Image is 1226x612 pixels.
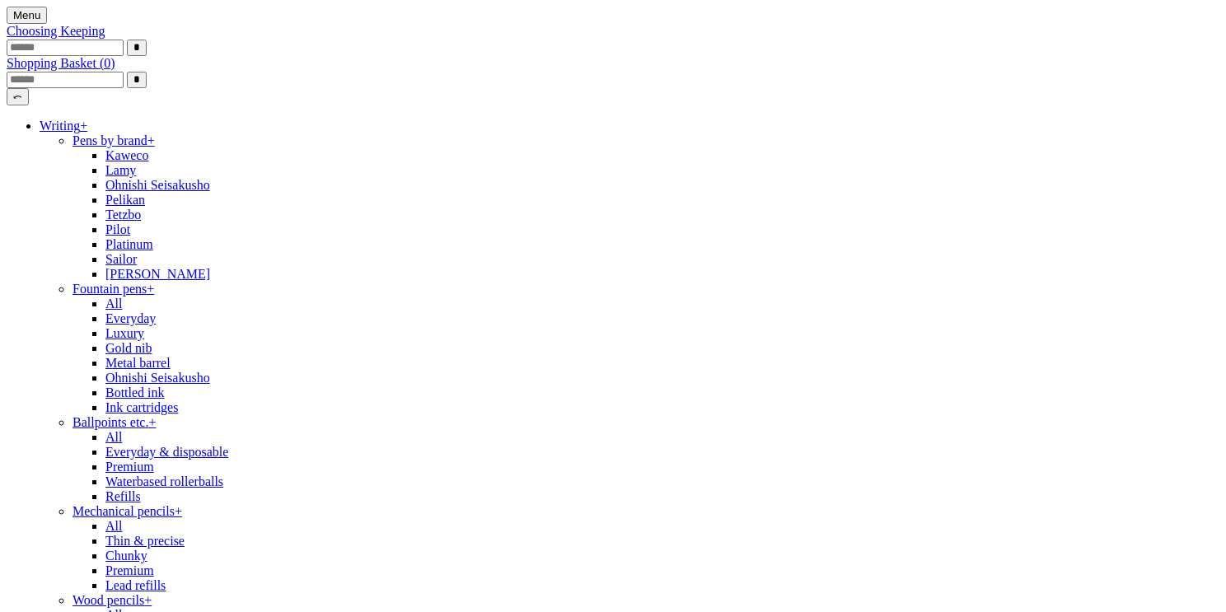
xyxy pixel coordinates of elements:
a: Pilot [105,222,130,236]
a: Premium [105,460,154,474]
a: All [105,519,122,533]
a: Mechanical pencils+ [73,504,182,518]
a: Lead refills [105,578,166,592]
a: Bottled ink [105,385,165,399]
button: Menu [7,7,47,24]
a: Shopping Basket (0) [7,56,115,70]
button: ⤺ [7,88,29,105]
a: Ohnishi Seisakusho [105,371,210,385]
a: Ink cartridges [105,400,178,414]
a: Waterbased rollerballs [105,474,223,488]
span: + [80,119,87,133]
a: Chunky [105,549,147,563]
a: Kaweco [105,148,148,162]
a: Writing+ [40,119,87,133]
a: Metal barrel [105,356,171,370]
a: Everyday [105,311,156,325]
a: Thin & precise [105,534,185,548]
a: Refills [105,489,141,503]
a: Choosing Keeping [7,24,105,38]
a: Everyday & disposable [105,445,228,459]
a: Ballpoints etc.+ [73,415,156,429]
a: [PERSON_NAME] [105,267,210,281]
a: Lamy [105,163,136,177]
a: Pelikan [105,193,145,207]
a: Fountain pens+ [73,282,154,296]
a: Premium [105,563,154,577]
a: Gold nib [105,341,152,355]
span: + [147,282,154,296]
span: + [148,415,156,429]
a: Ohnishi Seisakusho [105,178,210,192]
a: Luxury [105,326,144,340]
a: Wood pencils+ [73,593,152,607]
a: Sailor [105,252,137,266]
a: Pens by brand+ [73,133,155,147]
span: + [144,593,152,607]
a: All [105,430,122,444]
span: + [175,504,182,518]
a: All [105,297,122,311]
a: Tetzbo [105,208,141,222]
span: + [147,133,155,147]
a: Platinum [105,237,153,251]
